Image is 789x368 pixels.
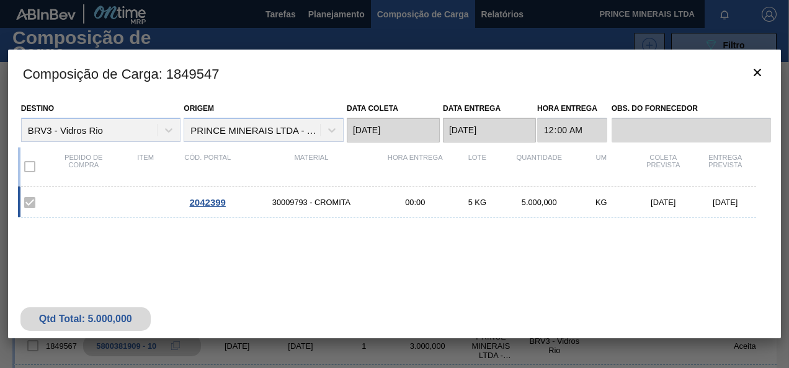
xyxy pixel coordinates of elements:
div: Ir para o Pedido [177,197,239,208]
div: Item [115,154,177,180]
label: Obs. do Fornecedor [612,100,772,118]
div: Material [239,154,385,180]
div: Coleta Prevista [632,154,694,180]
div: Hora Entrega [384,154,446,180]
div: Quantidade [508,154,570,180]
label: Origem [184,104,214,113]
h3: Composição de Carga : 1849547 [8,50,782,97]
div: [DATE] [694,198,756,207]
div: [DATE] [632,198,694,207]
div: Cód. Portal [177,154,239,180]
div: Entrega Prevista [694,154,756,180]
div: KG [570,198,632,207]
label: Data coleta [347,104,398,113]
label: Data entrega [443,104,501,113]
span: 2042399 [190,197,226,208]
label: Destino [21,104,54,113]
input: dd/mm/yyyy [347,118,440,142]
div: Lote [446,154,508,180]
input: dd/mm/yyyy [443,118,536,142]
div: 5.000,000 [508,198,570,207]
div: Qtd Total: 5.000,000 [30,313,141,325]
div: Pedido de compra [53,154,115,180]
div: UM [570,154,632,180]
label: Hora Entrega [537,100,607,118]
div: 5 KG [446,198,508,207]
div: 00:00 [384,198,446,207]
span: 30009793 - CROMITA [239,198,385,207]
